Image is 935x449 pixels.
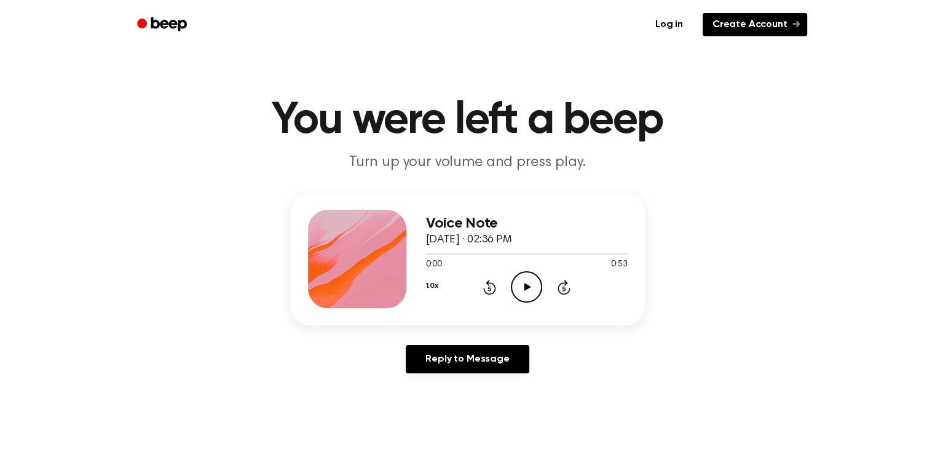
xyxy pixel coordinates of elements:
[426,276,438,296] button: 1.0x
[426,234,512,245] span: [DATE] · 02:36 PM
[153,98,783,143] h1: You were left a beep
[703,13,807,36] a: Create Account
[232,153,704,173] p: Turn up your volume and press play.
[643,10,695,39] a: Log in
[426,215,628,232] h3: Voice Note
[611,258,627,271] span: 0:53
[406,345,529,373] a: Reply to Message
[128,13,198,37] a: Beep
[426,258,442,271] span: 0:00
